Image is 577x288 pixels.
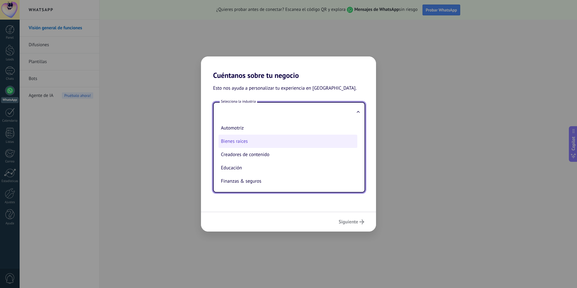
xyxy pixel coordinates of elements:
li: Bienes raíces [218,135,357,148]
li: Gobierno [218,188,357,201]
span: Esto nos ayuda a personalizar tu experiencia en [GEOGRAPHIC_DATA]. [213,85,357,92]
li: Automotriz [218,121,357,135]
li: Educación [218,161,357,174]
h2: Cuéntanos sobre tu negocio [201,56,376,80]
li: Creadores de contenido [218,148,357,161]
li: Finanzas & seguros [218,174,357,188]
